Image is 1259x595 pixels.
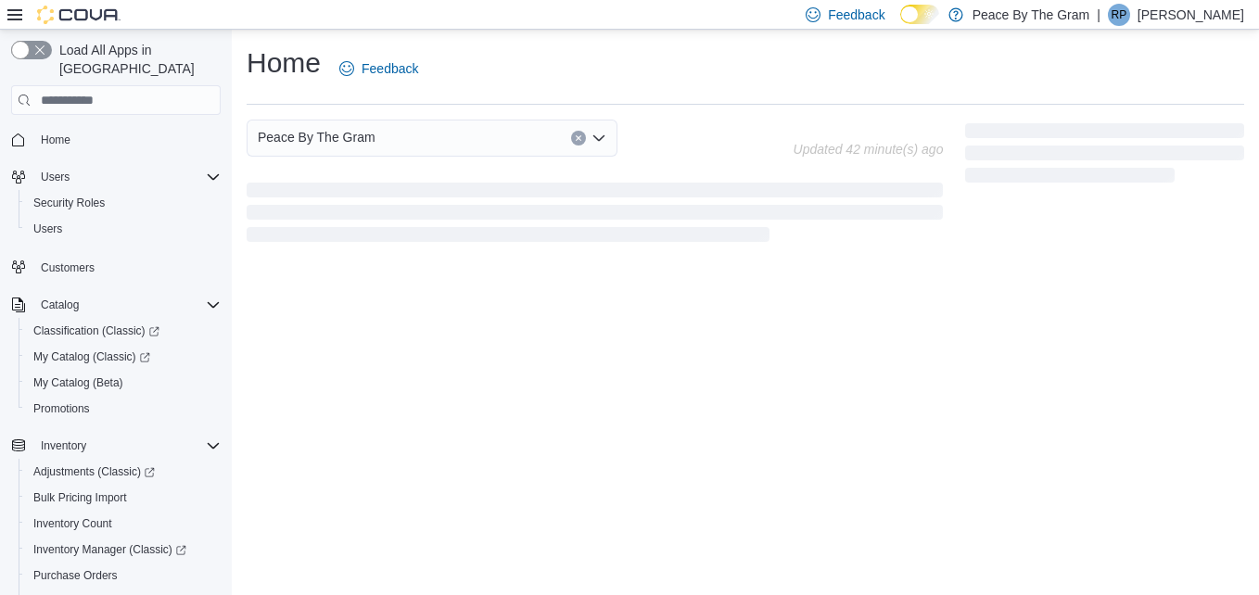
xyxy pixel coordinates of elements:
[33,255,221,278] span: Customers
[19,396,228,422] button: Promotions
[33,196,105,210] span: Security Roles
[794,142,944,157] p: Updated 42 minute(s) ago
[247,186,943,246] span: Loading
[33,375,123,390] span: My Catalog (Beta)
[591,131,606,146] button: Open list of options
[33,129,78,151] a: Home
[26,538,221,561] span: Inventory Manager (Classic)
[1138,4,1244,26] p: [PERSON_NAME]
[33,349,150,364] span: My Catalog (Classic)
[33,435,221,457] span: Inventory
[19,344,228,370] a: My Catalog (Classic)
[26,487,134,509] a: Bulk Pricing Import
[19,563,228,589] button: Purchase Orders
[1108,4,1130,26] div: Rob Pranger
[33,294,86,316] button: Catalog
[26,346,221,368] span: My Catalog (Classic)
[19,485,228,511] button: Bulk Pricing Import
[26,320,221,342] span: Classification (Classic)
[1112,4,1127,26] span: RP
[37,6,121,24] img: Cova
[41,260,95,275] span: Customers
[4,126,228,153] button: Home
[26,218,221,240] span: Users
[332,50,426,87] a: Feedback
[19,537,228,563] a: Inventory Manager (Classic)
[26,398,97,420] a: Promotions
[965,127,1244,186] span: Loading
[19,190,228,216] button: Security Roles
[26,372,131,394] a: My Catalog (Beta)
[26,513,221,535] span: Inventory Count
[4,253,228,280] button: Customers
[33,568,118,583] span: Purchase Orders
[900,5,939,24] input: Dark Mode
[33,128,221,151] span: Home
[571,131,586,146] button: Clear input
[41,297,79,312] span: Catalog
[4,292,228,318] button: Catalog
[26,372,221,394] span: My Catalog (Beta)
[33,166,77,188] button: Users
[828,6,884,24] span: Feedback
[33,435,94,457] button: Inventory
[33,257,102,279] a: Customers
[4,433,228,459] button: Inventory
[33,294,221,316] span: Catalog
[41,133,70,147] span: Home
[33,323,159,338] span: Classification (Classic)
[4,164,228,190] button: Users
[26,192,221,214] span: Security Roles
[33,542,186,557] span: Inventory Manager (Classic)
[19,370,228,396] button: My Catalog (Beta)
[26,461,162,483] a: Adjustments (Classic)
[26,564,125,587] a: Purchase Orders
[33,222,62,236] span: Users
[33,490,127,505] span: Bulk Pricing Import
[26,487,221,509] span: Bulk Pricing Import
[33,464,155,479] span: Adjustments (Classic)
[26,513,120,535] a: Inventory Count
[19,459,228,485] a: Adjustments (Classic)
[258,126,375,148] span: Peace By The Gram
[41,438,86,453] span: Inventory
[33,516,112,531] span: Inventory Count
[26,192,112,214] a: Security Roles
[247,44,321,82] h1: Home
[26,461,221,483] span: Adjustments (Classic)
[26,564,221,587] span: Purchase Orders
[41,170,70,184] span: Users
[33,401,90,416] span: Promotions
[1097,4,1100,26] p: |
[26,538,194,561] a: Inventory Manager (Classic)
[19,511,228,537] button: Inventory Count
[973,4,1090,26] p: Peace By The Gram
[26,346,158,368] a: My Catalog (Classic)
[26,398,221,420] span: Promotions
[26,218,70,240] a: Users
[362,59,418,78] span: Feedback
[19,318,228,344] a: Classification (Classic)
[26,320,167,342] a: Classification (Classic)
[52,41,221,78] span: Load All Apps in [GEOGRAPHIC_DATA]
[19,216,228,242] button: Users
[33,166,221,188] span: Users
[900,24,901,25] span: Dark Mode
